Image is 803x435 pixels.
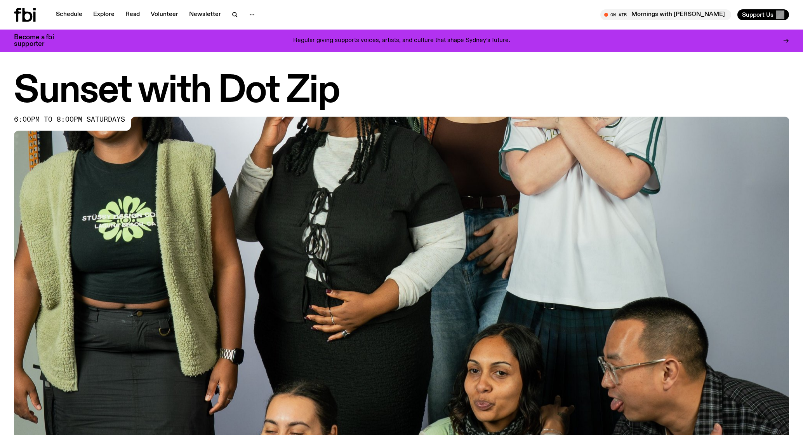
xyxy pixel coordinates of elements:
[14,117,125,123] span: 6:00pm to 8:00pm saturdays
[89,9,119,20] a: Explore
[14,34,64,47] h3: Become a fbi supporter
[146,9,183,20] a: Volunteer
[184,9,226,20] a: Newsletter
[600,9,731,20] button: On AirMornings with [PERSON_NAME]
[14,74,789,109] h1: Sunset with Dot Zip
[742,11,773,18] span: Support Us
[51,9,87,20] a: Schedule
[121,9,144,20] a: Read
[293,37,510,44] p: Regular giving supports voices, artists, and culture that shape Sydney’s future.
[737,9,789,20] button: Support Us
